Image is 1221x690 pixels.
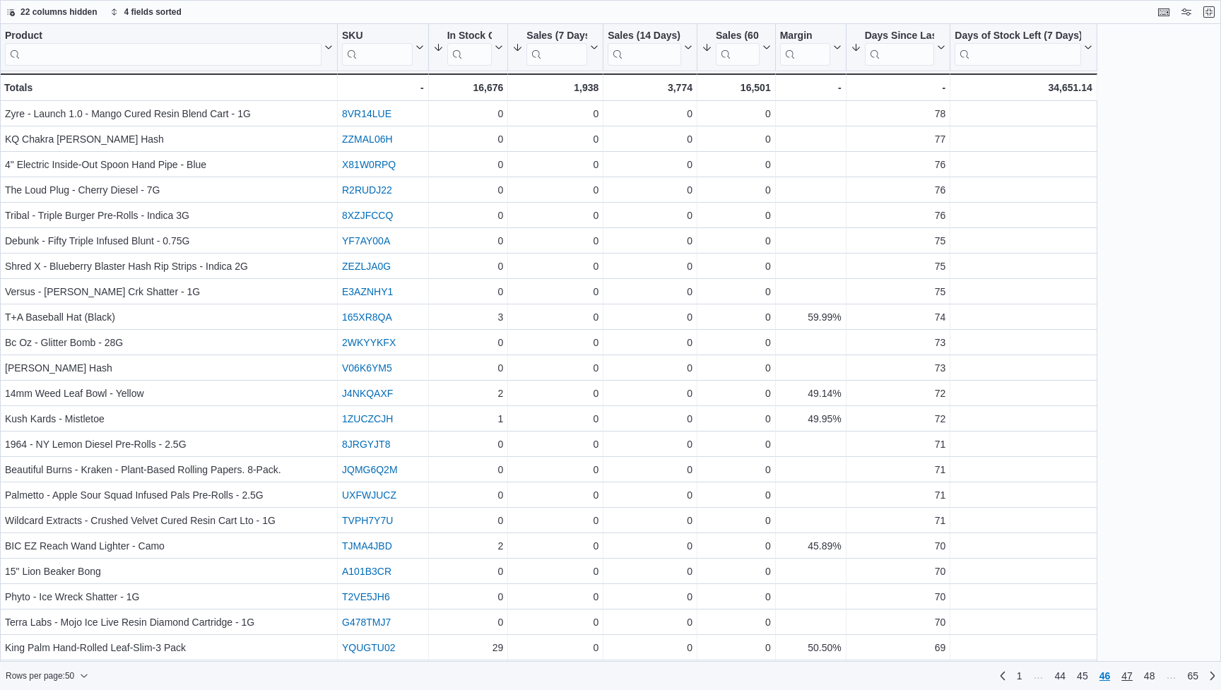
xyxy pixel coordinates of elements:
div: 0 [702,537,771,554]
div: 0 [433,232,504,249]
div: Phyto - Ice Wreck Shatter - 1G [5,588,333,605]
div: 0 [702,232,771,249]
div: 0 [608,232,692,249]
div: Wildcard Extracts - Crushed Velvet Cured Resin Cart Lto - 1G [5,512,333,529]
div: 71 [851,512,946,529]
div: 0 [433,131,504,148]
div: 0 [608,283,692,300]
a: V06K6YM5 [342,362,392,374]
a: 1ZUCZCJH [342,413,393,424]
div: 69 [851,639,946,656]
div: [PERSON_NAME] Hash [5,359,333,376]
div: 0 [512,588,598,605]
div: SKU [342,30,413,43]
button: Sales (60 Days) [702,30,771,66]
a: Previous page [994,667,1011,684]
button: 4 fields sorted [105,4,187,20]
div: 0 [702,614,771,631]
div: 0 [512,258,598,275]
a: Page 1 of 65 [1011,665,1028,687]
ul: Pagination for preceding grid [1011,665,1204,687]
div: Sales (60 Days) [716,30,760,43]
div: 70 [851,614,946,631]
div: 0 [512,385,598,402]
a: 8XZJFCCQ [342,210,393,221]
div: Sales (60 Days) [716,30,760,66]
span: 22 columns hidden [20,6,98,18]
div: 0 [608,614,692,631]
a: 2WKYYKFX [342,337,396,348]
div: Sales (7 Days) [526,30,587,66]
div: Product [5,30,322,66]
div: 0 [512,537,598,554]
div: Sales (14 Days) [608,30,681,43]
div: 0 [433,207,504,224]
div: Days of Stock Left (7 Days) [955,30,1080,43]
span: 45 [1077,669,1088,683]
div: 0 [512,207,598,224]
div: The Loud Plug - Cherry Diesel - 7G [5,182,333,198]
div: 0 [702,131,771,148]
li: Skipping pages 49 to 64 [1160,670,1181,686]
div: 0 [512,283,598,300]
div: Days Since Last Sold [865,30,935,66]
div: 0 [433,105,504,122]
div: 70 [851,588,946,605]
div: 16,501 [702,79,771,96]
div: Shred X - Blueberry Blaster Hash Rip Strips - Indica 2G [5,258,333,275]
span: Rows per page : 50 [6,670,74,682]
div: 0 [608,461,692,478]
div: 0 [512,182,598,198]
div: 0 [512,487,598,504]
div: 74 [851,309,946,326]
div: 0 [702,410,771,427]
div: Margin [780,30,830,66]
div: 0 [608,131,692,148]
div: 0 [608,385,692,402]
button: Page 46 of 65 [1094,665,1116,687]
div: - [342,79,424,96]
div: 2 [433,537,504,554]
div: Margin [780,30,830,43]
div: 0 [608,334,692,351]
div: 0 [433,487,504,504]
div: 0 [512,512,598,529]
div: 0 [512,461,598,478]
div: 0 [702,258,771,275]
div: 0 [702,359,771,376]
span: 65 [1187,669,1198,683]
a: Page 48 of 65 [1138,665,1161,687]
div: 0 [433,461,504,478]
div: 0 [608,537,692,554]
div: 73 [851,359,946,376]
div: 0 [433,512,504,529]
a: JQMG6Q2M [342,464,398,475]
div: 0 [433,283,504,300]
div: 72 [851,410,946,427]
div: 0 [608,359,692,376]
a: G478TMJ7 [342,617,391,628]
a: X81W0RPQ [342,159,396,170]
div: 76 [851,156,946,173]
div: Beautiful Burns - Kraken - Plant-Based Rolling Papers. 8-Pack. [5,461,333,478]
div: 76 [851,207,946,224]
span: 1 [1017,669,1022,683]
button: Sales (14 Days) [608,30,692,66]
a: R2RUDJ22 [342,184,392,196]
div: In Stock Qty [447,30,492,66]
div: 0 [702,309,771,326]
div: 0 [702,487,771,504]
a: YQUGTU02 [342,642,395,653]
div: Days of Stock Left (7 Days) [955,30,1080,66]
button: 22 columns hidden [1,4,103,20]
div: - [780,79,842,96]
div: 71 [851,461,946,478]
div: 0 [512,410,598,427]
div: 59.99% [780,309,842,326]
div: 0 [608,156,692,173]
div: 0 [512,436,598,453]
div: 1 [433,410,504,427]
div: 0 [702,182,771,198]
div: 0 [702,385,771,402]
div: 0 [608,258,692,275]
